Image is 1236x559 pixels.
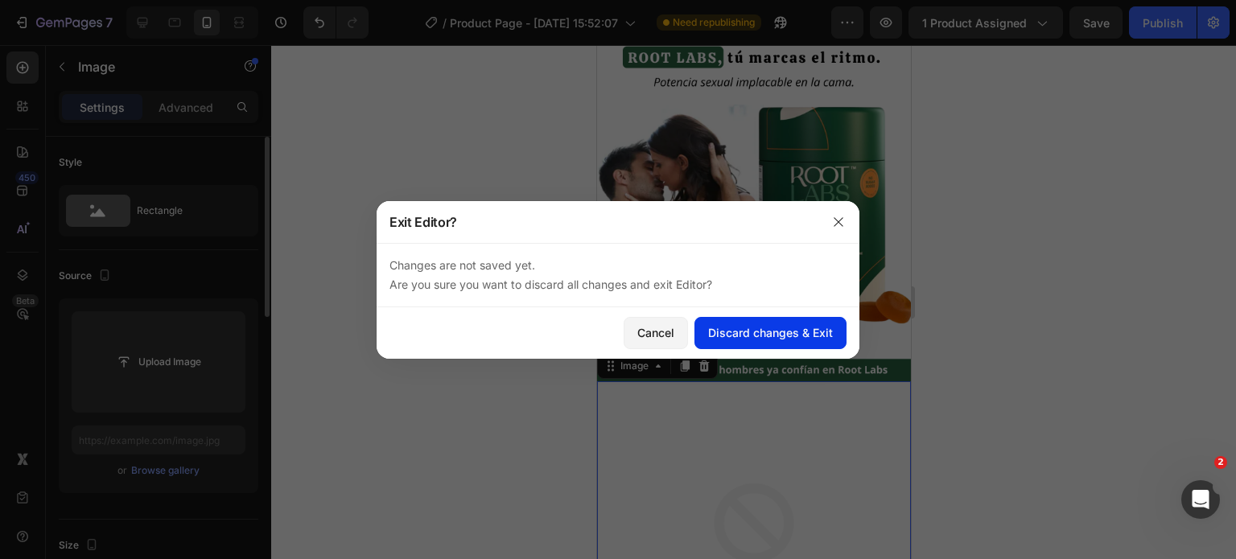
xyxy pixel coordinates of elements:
[708,324,833,341] div: Discard changes & Exit
[624,317,688,349] button: Cancel
[389,212,457,232] p: Exit Editor?
[637,324,674,341] div: Cancel
[694,317,847,349] button: Discard changes & Exit
[389,256,847,294] p: Changes are not saved yet. Are you sure you want to discard all changes and exit Editor?
[1181,480,1220,519] iframe: Intercom live chat
[20,314,55,328] div: Image
[1214,456,1227,469] span: 2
